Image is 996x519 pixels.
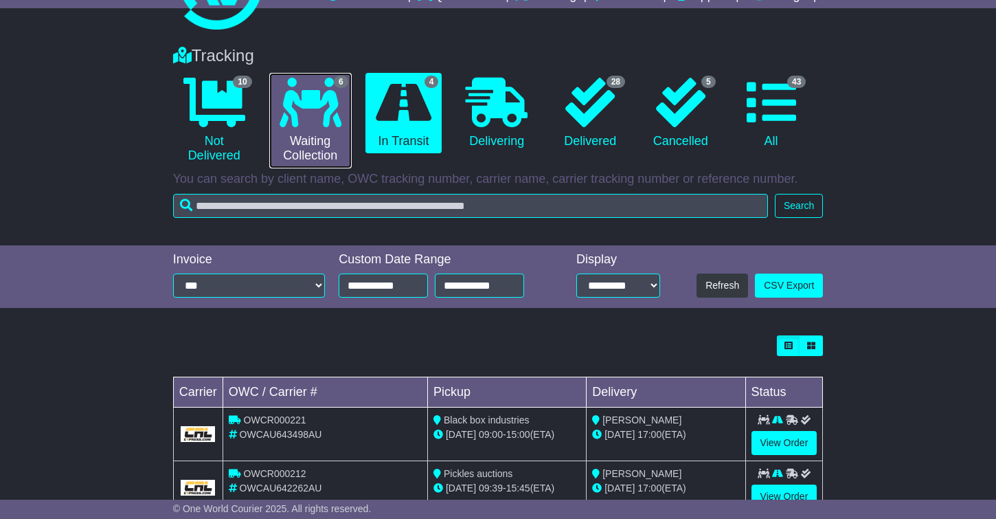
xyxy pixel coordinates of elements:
[446,483,476,494] span: [DATE]
[745,377,823,408] td: Status
[592,428,739,442] div: (ETA)
[506,429,530,440] span: 15:00
[173,252,326,267] div: Invoice
[479,429,503,440] span: 09:00
[604,483,635,494] span: [DATE]
[240,429,322,440] span: OWCAU643498AU
[587,377,745,408] td: Delivery
[428,377,587,408] td: Pickup
[592,481,739,496] div: (ETA)
[233,76,251,88] span: 10
[446,429,476,440] span: [DATE]
[733,73,810,154] a: 43 All
[455,73,538,154] a: Delivering
[244,415,306,426] span: OWCR000221
[181,480,215,496] img: GetCarrierServiceLogo
[444,468,512,479] span: Pickles auctions
[602,468,681,479] span: [PERSON_NAME]
[173,172,824,187] p: You can search by client name, OWC tracking number, carrier name, carrier tracking number or refe...
[607,76,625,88] span: 28
[433,428,580,442] div: - (ETA)
[181,426,215,442] img: GetCarrierServiceLogo
[755,274,823,298] a: CSV Export
[365,73,442,154] a: 4 In Transit
[576,252,660,267] div: Display
[506,483,530,494] span: 15:45
[479,483,503,494] span: 09:39
[244,468,306,479] span: OWCR000212
[552,73,629,154] a: 28 Delivered
[637,429,661,440] span: 17:00
[334,76,348,88] span: 6
[173,73,256,168] a: 10 Not Delivered
[269,73,352,168] a: 6 Waiting Collection
[701,76,716,88] span: 5
[173,377,223,408] td: Carrier
[751,431,817,455] a: View Order
[775,194,823,218] button: Search
[604,429,635,440] span: [DATE]
[697,274,748,298] button: Refresh
[787,76,806,88] span: 43
[642,73,719,154] a: 5 Cancelled
[433,481,580,496] div: - (ETA)
[637,483,661,494] span: 17:00
[602,415,681,426] span: [PERSON_NAME]
[751,485,817,509] a: View Order
[173,503,372,514] span: © One World Courier 2025. All rights reserved.
[166,46,830,66] div: Tracking
[240,483,322,494] span: OWCAU642262AU
[339,252,546,267] div: Custom Date Range
[425,76,439,88] span: 4
[223,377,427,408] td: OWC / Carrier #
[444,415,530,426] span: Black box industries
